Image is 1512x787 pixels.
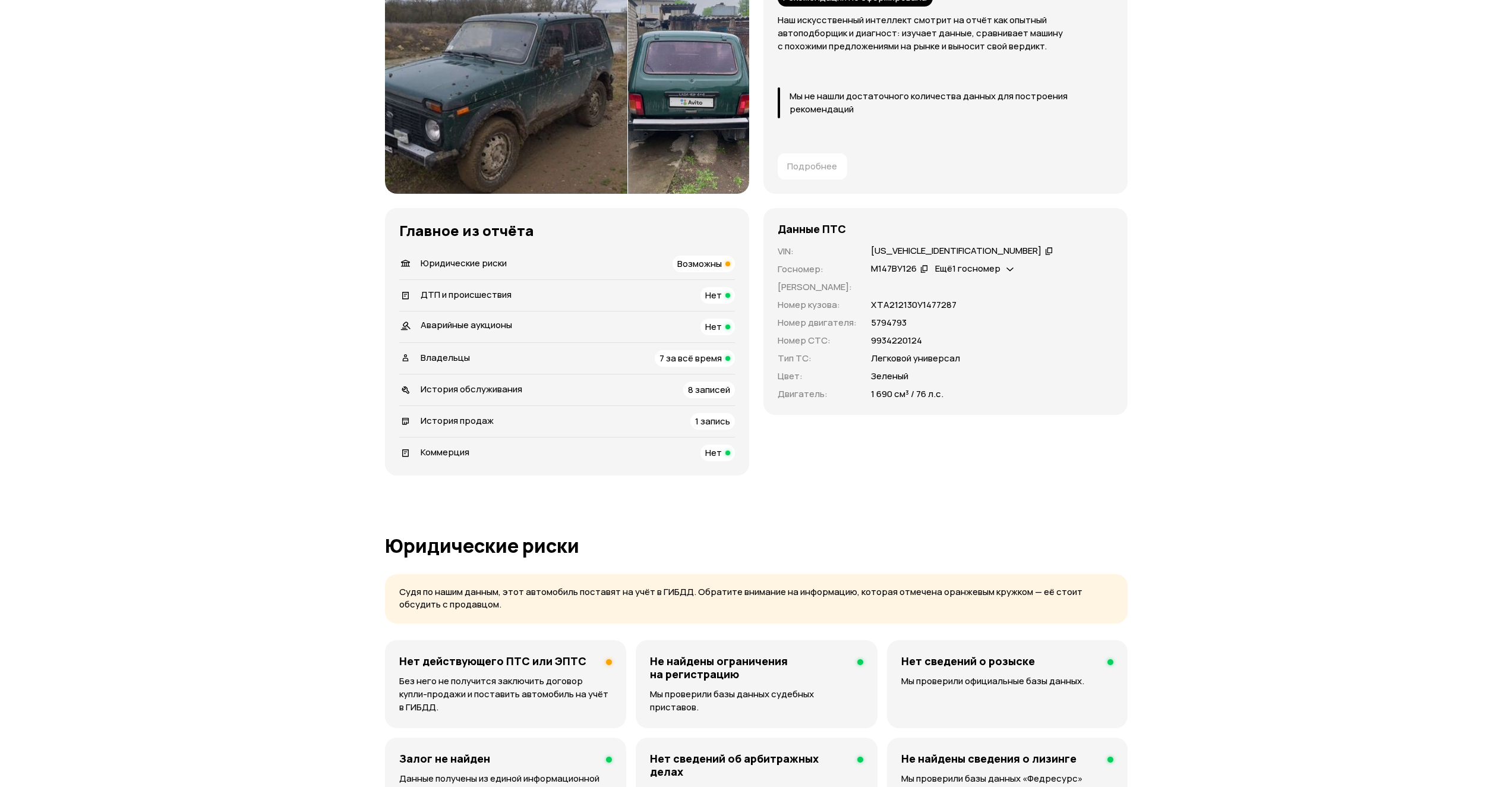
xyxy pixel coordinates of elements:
span: 8 записей [688,383,730,396]
span: Нет [705,289,722,301]
p: Госномер : [778,263,857,276]
p: 1 690 см³ / 76 л.с. [871,388,943,401]
p: Номер двигателя : [778,316,857,329]
span: Владельцы [421,351,470,364]
p: Цвет : [778,370,857,383]
span: ДТП и происшествия [421,288,512,301]
p: Легковой универсал [871,352,960,365]
p: VIN : [778,245,857,258]
span: Юридические риски [421,257,507,269]
h4: Данные ПТС [778,222,846,235]
span: 7 за всё время [659,352,722,364]
p: 9934220124 [871,334,922,347]
p: ХТА212130У1477287 [871,298,957,311]
p: Наш искусственный интеллект смотрит на отчёт как опытный автоподборщик и диагност: изучает данные... [778,14,1113,53]
h4: Нет сведений об арбитражных делах [650,752,848,778]
span: Коммерция [421,446,469,458]
span: 1 запись [695,415,730,427]
p: Номер СТС : [778,334,857,347]
h4: Не найдены сведения о лизинге [901,752,1077,765]
p: Двигатель : [778,388,857,401]
span: История продаж [421,414,494,427]
p: Мы проверили базы данных судебных приставов. [650,688,863,714]
span: Нет [705,446,722,459]
p: Тип ТС : [778,352,857,365]
span: История обслуживания [421,383,522,395]
span: Аварийные аукционы [421,319,512,331]
div: М147ВУ126 [871,263,917,275]
div: [US_VEHICLE_IDENTIFICATION_NUMBER] [871,245,1041,257]
span: Возможны [677,257,722,270]
p: Судя по нашим данным, этот автомобиль поставят на учёт в ГИБДД. Обратите внимание на информацию, ... [399,586,1113,610]
p: Зеленый [871,370,908,383]
h4: Не найдены ограничения на регистрацию [650,654,848,681]
p: 5794793 [871,316,907,329]
h1: Юридические риски [385,535,1128,556]
h4: Нет действующего ПТС или ЭПТС [399,654,586,668]
p: [PERSON_NAME] : [778,281,857,294]
p: Мы не нашли достаточного количества данных для построения рекомендаций [790,90,1113,116]
h4: Залог не найден [399,752,490,765]
h4: Нет сведений о розыске [901,654,1035,668]
h3: Главное из отчёта [399,222,735,239]
p: Номер кузова : [778,298,857,311]
p: Мы проверили официальные базы данных. [901,675,1113,688]
span: Нет [705,320,722,333]
p: Без него не получится заключить договор купли-продажи и поставить автомобиль на учёт в ГИБДД. [399,675,613,714]
span: Ещё 1 госномер [935,262,1000,275]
